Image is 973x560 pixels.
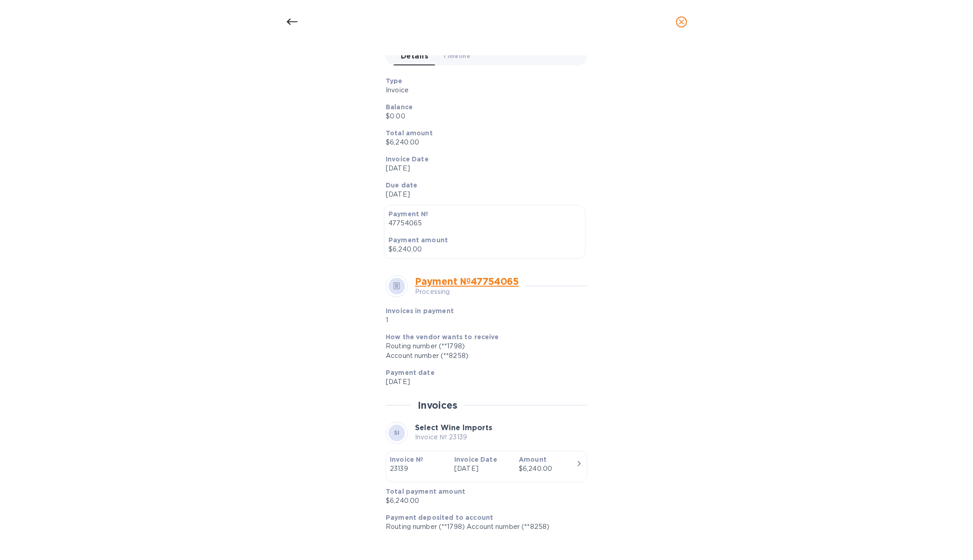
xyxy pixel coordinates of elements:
[394,429,400,436] b: SI
[386,377,580,387] p: [DATE]
[386,190,580,199] p: [DATE]
[386,351,580,361] div: Account number (**8258)
[519,456,547,463] b: Amount
[386,138,580,147] p: $6,240.00
[390,464,447,474] p: 23139
[415,276,519,287] a: Payment № 47754065
[386,181,417,189] b: Due date
[386,488,465,495] b: Total payment amount
[388,219,581,228] p: 47754065
[390,456,423,463] b: Invoice №
[386,164,580,173] p: [DATE]
[388,236,448,244] b: Payment amount
[415,432,492,442] p: Invoice № 23139
[386,85,580,95] p: Invoice
[454,456,497,463] b: Invoice Date
[415,423,492,432] b: Select Wine Imports
[386,341,580,351] div: Routing number (**1798)
[386,369,435,376] b: Payment date
[386,77,403,85] b: Type
[386,155,429,163] b: Invoice Date
[443,51,470,61] span: Timeline
[388,210,428,218] b: Payment №
[388,245,581,254] p: $6,240.00
[386,103,413,111] b: Balance
[418,400,457,411] h2: Invoices
[415,287,519,297] p: Processing
[386,333,499,341] b: How the vendor wants to receive
[386,307,454,315] b: Invoices in payment
[454,464,511,474] p: [DATE]
[519,464,576,474] div: $6,240.00
[386,315,515,325] p: 1
[386,514,493,521] b: Payment deposited to account
[401,50,428,63] span: Details
[386,451,587,482] button: Invoice №23139Invoice Date[DATE]Amount$6,240.00
[386,129,433,137] b: Total amount
[386,522,580,532] p: Routing number (**1798) Account number (**8258)
[670,11,692,33] button: close
[386,112,580,121] p: $0.00
[386,496,580,506] p: $6,240.00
